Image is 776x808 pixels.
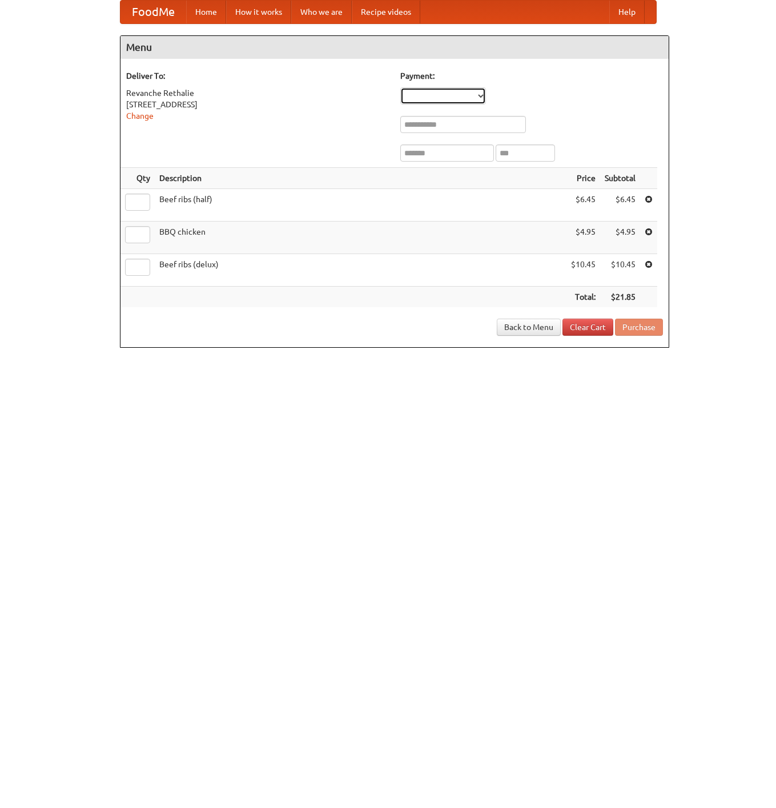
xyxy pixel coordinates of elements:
td: Beef ribs (half) [155,189,566,222]
th: Qty [120,168,155,189]
a: Recipe videos [352,1,420,23]
td: $4.95 [566,222,600,254]
a: Who we are [291,1,352,23]
a: Clear Cart [562,319,613,336]
div: [STREET_ADDRESS] [126,99,389,110]
td: $10.45 [600,254,640,287]
button: Purchase [615,319,663,336]
a: Help [609,1,645,23]
a: Change [126,111,154,120]
th: Description [155,168,566,189]
th: $21.85 [600,287,640,308]
td: Beef ribs (delux) [155,254,566,287]
div: Revanche Rethalie [126,87,389,99]
th: Price [566,168,600,189]
td: $4.95 [600,222,640,254]
td: $6.45 [600,189,640,222]
a: FoodMe [120,1,186,23]
h5: Deliver To: [126,70,389,82]
a: Back to Menu [497,319,561,336]
td: BBQ chicken [155,222,566,254]
th: Subtotal [600,168,640,189]
td: $10.45 [566,254,600,287]
h5: Payment: [400,70,663,82]
td: $6.45 [566,189,600,222]
h4: Menu [120,36,669,59]
a: How it works [226,1,291,23]
th: Total: [566,287,600,308]
a: Home [186,1,226,23]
